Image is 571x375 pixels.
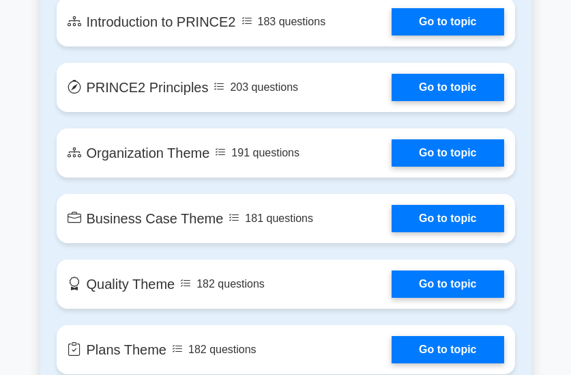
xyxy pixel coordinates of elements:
a: Go to topic [392,336,503,363]
a: Go to topic [392,270,503,298]
a: Go to topic [392,8,503,36]
a: Go to topic [392,139,503,167]
a: Go to topic [392,74,503,101]
a: Go to topic [392,205,503,232]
